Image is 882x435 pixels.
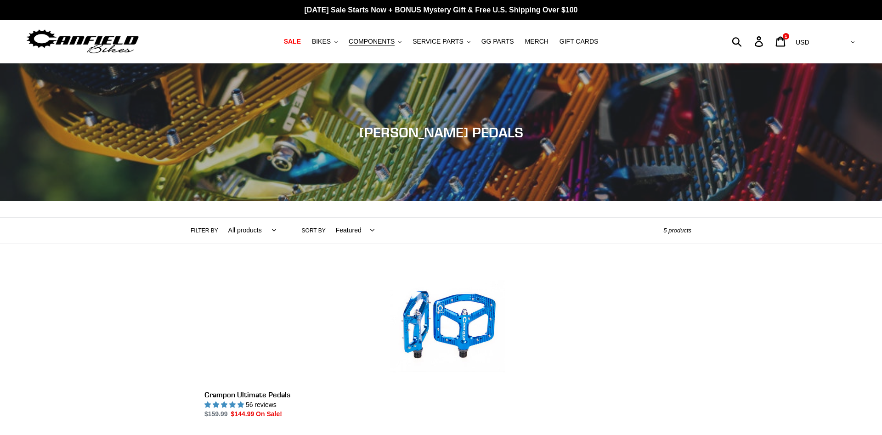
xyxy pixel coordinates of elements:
[525,38,548,45] span: MERCH
[312,38,331,45] span: BIKES
[284,38,301,45] span: SALE
[555,35,603,48] a: GIFT CARDS
[477,35,519,48] a: GG PARTS
[770,32,792,51] a: 1
[302,226,326,235] label: Sort by
[279,35,305,48] a: SALE
[663,227,691,234] span: 5 products
[413,38,463,45] span: SERVICE PARTS
[25,27,140,56] img: Canfield Bikes
[481,38,514,45] span: GG PARTS
[191,226,218,235] label: Filter by
[307,35,342,48] button: BIKES
[785,34,787,39] span: 1
[344,35,406,48] button: COMPONENTS
[359,124,523,141] span: [PERSON_NAME] PEDALS
[737,31,760,51] input: Search
[349,38,395,45] span: COMPONENTS
[408,35,475,48] button: SERVICE PARTS
[520,35,553,48] a: MERCH
[560,38,599,45] span: GIFT CARDS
